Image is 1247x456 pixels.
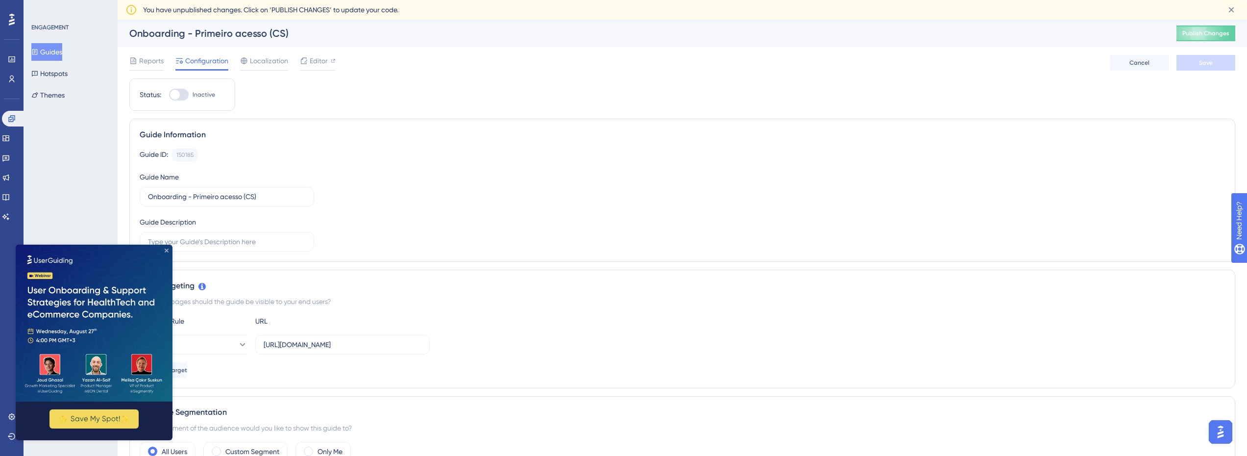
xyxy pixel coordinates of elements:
button: ✨ Save My Spot!✨ [34,165,123,184]
div: Choose A Rule [140,315,247,327]
div: Page Targeting [140,280,1225,292]
button: Cancel [1110,55,1169,71]
button: Save [1176,55,1235,71]
span: Editor [310,55,328,67]
div: URL [255,315,363,327]
span: Save [1199,59,1213,67]
span: Inactive [193,91,215,99]
div: Audience Segmentation [140,406,1225,418]
button: Themes [31,86,65,104]
div: Status: [140,89,161,101]
div: 150185 [176,151,194,159]
div: Guide Description [140,216,196,228]
span: Localization [250,55,288,67]
input: Type your Guide’s Name here [148,191,306,202]
iframe: UserGuiding AI Assistant Launcher [1206,417,1235,447]
div: Guide Information [140,129,1225,141]
button: Publish Changes [1176,25,1235,41]
input: Type your Guide’s Description here [148,236,306,247]
div: Close Preview [149,4,153,8]
span: Reports [139,55,164,67]
span: Cancel [1129,59,1149,67]
button: Hotspots [31,65,68,82]
div: ENGAGEMENT [31,24,69,31]
span: Need Help? [23,2,61,14]
div: Guide Name [140,171,179,183]
button: Guides [31,43,62,61]
span: Configuration [185,55,228,67]
div: Onboarding - Primeiro acesso (CS) [129,26,1152,40]
input: yourwebsite.com/path [264,339,421,350]
div: Which segment of the audience would you like to show this guide to? [140,422,1225,434]
span: You have unpublished changes. Click on ‘PUBLISH CHANGES’ to update your code. [143,4,398,16]
div: Guide ID: [140,149,168,161]
button: equals [140,335,247,355]
span: Publish Changes [1182,29,1229,37]
div: On which pages should the guide be visible to your end users? [140,296,1225,307]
